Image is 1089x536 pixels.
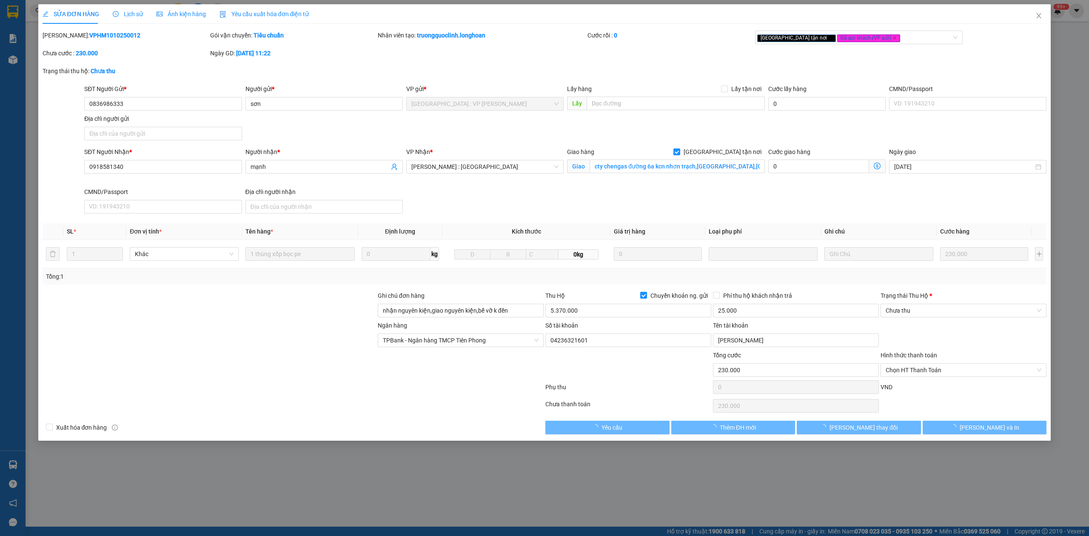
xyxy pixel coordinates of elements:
[1035,12,1042,19] span: close
[245,200,403,214] input: Địa chỉ của người nhận
[430,247,439,261] span: kg
[768,160,869,173] input: Cước giao hàng
[587,31,753,40] div: Cước rồi :
[881,291,1046,300] div: Trạng thái Thu Hộ
[378,322,407,329] label: Ngân hàng
[84,147,242,157] div: SĐT Người Nhận
[43,66,251,76] div: Trạng thái thu hộ:
[837,34,901,42] span: Đã gọi khách (VP gửi)
[940,247,1028,261] input: 0
[544,399,712,414] div: Chưa thanh toán
[950,424,960,430] span: loading
[454,249,490,259] input: D
[254,32,284,39] b: Tiêu chuẩn
[43,11,99,17] span: SỬA ĐƠN HÀNG
[889,148,916,155] label: Ngày giao
[406,148,430,155] span: VP Nhận
[647,291,711,300] span: Chuyển khoản ng. gửi
[881,384,892,391] span: VND
[1027,4,1051,28] button: Close
[245,187,403,197] div: Địa chỉ người nhận
[157,11,206,17] span: Ảnh kiện hàng
[614,32,617,39] b: 0
[245,84,403,94] div: Người gửi
[671,421,795,434] button: Thêm ĐH mới
[391,163,398,170] span: user-add
[923,421,1047,434] button: [PERSON_NAME] và In
[545,292,565,299] span: Thu Hộ
[130,228,162,235] span: Đơn vị tính
[43,11,48,17] span: edit
[614,228,645,235] span: Giá trị hàng
[828,36,832,40] span: close
[821,223,937,240] th: Ghi chú
[135,248,234,260] span: Khác
[881,352,937,359] label: Hình thức thanh toán
[567,160,590,173] span: Giao
[411,160,559,173] span: Hồ Chí Minh : Kho Quận 12
[406,84,564,94] div: VP gửi
[768,148,810,155] label: Cước giao hàng
[46,247,60,261] button: delete
[210,48,376,58] div: Ngày GD:
[89,32,140,39] b: VPHM1010250012
[713,334,879,347] input: Tên tài khoản
[768,86,807,92] label: Cước lấy hàng
[417,32,485,39] b: truongquoclinh.longhoan
[84,187,242,197] div: CMND/Passport
[157,11,162,17] span: picture
[830,423,898,432] span: [PERSON_NAME] thay đổi
[76,50,98,57] b: 230.000
[680,147,765,157] span: [GEOGRAPHIC_DATA] tận nơi
[236,50,271,57] b: [DATE] 11:22
[728,84,765,94] span: Lấy tận nơi
[53,423,111,432] span: Xuất hóa đơn hàng
[220,11,309,17] span: Yêu cầu xuất hóa đơn điện tử
[587,97,765,110] input: Dọc đường
[567,86,592,92] span: Lấy hàng
[84,127,242,140] input: Địa chỉ của người gửi
[545,334,711,347] input: Số tài khoản
[820,424,830,430] span: loading
[894,162,1034,171] input: Ngày giao
[91,68,115,74] b: Chưa thu
[113,11,143,17] span: Lịch sử
[210,31,376,40] div: Gói vận chuyển:
[886,364,1041,376] span: Chọn HT Thanh Toán
[720,423,756,432] span: Thêm ĐH mới
[378,304,544,317] input: Ghi chú đơn hàng
[886,304,1041,317] span: Chưa thu
[67,228,74,235] span: SL
[824,247,933,261] input: Ghi Chú
[526,249,559,259] input: C
[567,148,594,155] span: Giao hàng
[84,114,242,123] div: Địa chỉ người gửi
[960,423,1019,432] span: [PERSON_NAME] và In
[713,322,748,329] label: Tên tài khoản
[592,424,602,430] span: loading
[590,160,765,173] input: Giao tận nơi
[385,228,415,235] span: Định lượng
[892,36,897,40] span: close
[112,425,118,431] span: info-circle
[545,421,670,434] button: Yêu cầu
[378,31,586,40] div: Nhân viên tạo:
[1035,247,1043,261] button: plus
[383,334,539,347] span: TPBank - Ngân hàng TMCP Tiên Phong
[614,247,702,261] input: 0
[245,147,403,157] div: Người nhận
[113,11,119,17] span: clock-circle
[705,223,821,240] th: Loại phụ phí
[757,34,836,42] span: [GEOGRAPHIC_DATA] tận nơi
[46,272,420,281] div: Tổng: 1
[512,228,541,235] span: Kích thước
[544,382,712,397] div: Phụ thu
[889,84,1046,94] div: CMND/Passport
[43,48,208,58] div: Chưa cước :
[378,292,425,299] label: Ghi chú đơn hàng
[602,423,622,432] span: Yêu cầu
[490,249,526,259] input: R
[720,291,795,300] span: Phí thu hộ khách nhận trả
[768,97,886,111] input: Cước lấy hàng
[713,352,741,359] span: Tổng cước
